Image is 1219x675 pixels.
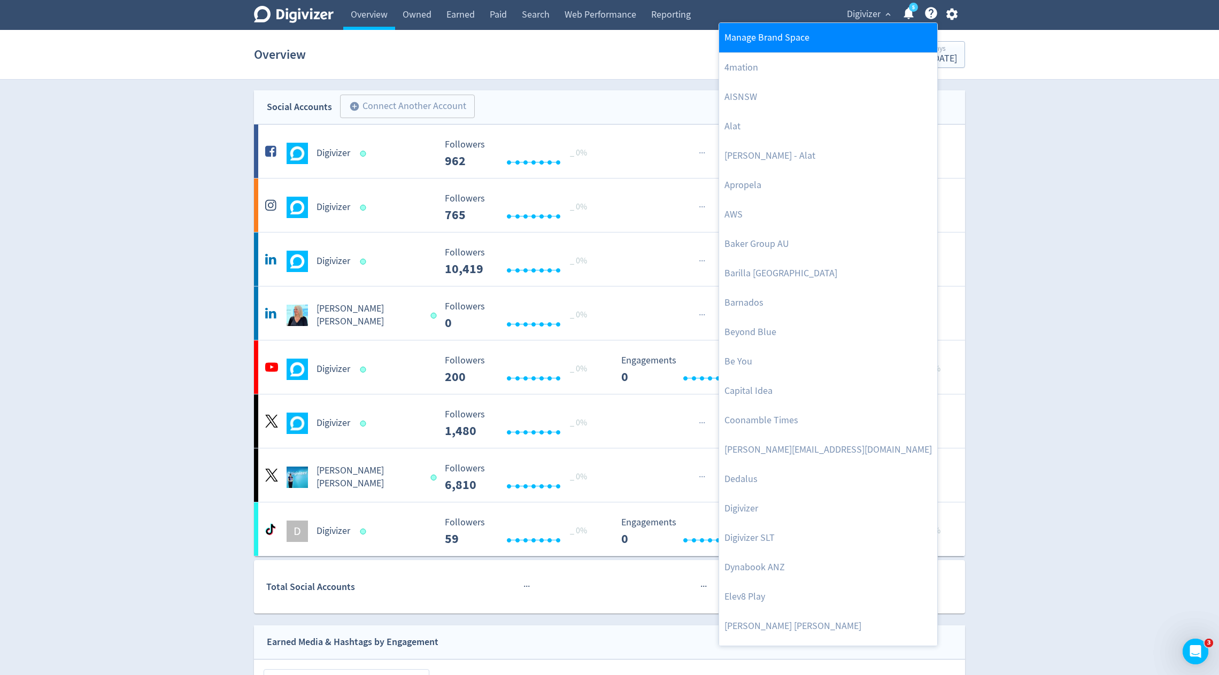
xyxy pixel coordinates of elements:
[719,494,937,523] a: Digivizer
[719,347,937,376] a: Be You
[719,435,937,464] a: [PERSON_NAME][EMAIL_ADDRESS][DOMAIN_NAME]
[719,288,937,317] a: Barnados
[719,553,937,582] a: Dynabook ANZ
[719,170,937,200] a: Apropela
[719,259,937,288] a: Barilla [GEOGRAPHIC_DATA]
[719,82,937,112] a: AISNSW
[719,582,937,611] a: Elev8 Play
[719,611,937,641] a: [PERSON_NAME] [PERSON_NAME]
[719,53,937,82] a: 4mation
[719,376,937,406] a: Capital Idea
[719,141,937,170] a: [PERSON_NAME] - Alat
[719,112,937,141] a: Alat
[719,641,937,670] a: Financy
[1205,639,1213,647] span: 3
[719,23,937,52] a: Manage Brand Space
[719,464,937,494] a: Dedalus
[1183,639,1208,664] iframe: Intercom live chat
[719,200,937,229] a: AWS
[719,229,937,259] a: Baker Group AU
[719,317,937,347] a: Beyond Blue
[719,406,937,435] a: Coonamble Times
[719,523,937,553] a: Digivizer SLT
